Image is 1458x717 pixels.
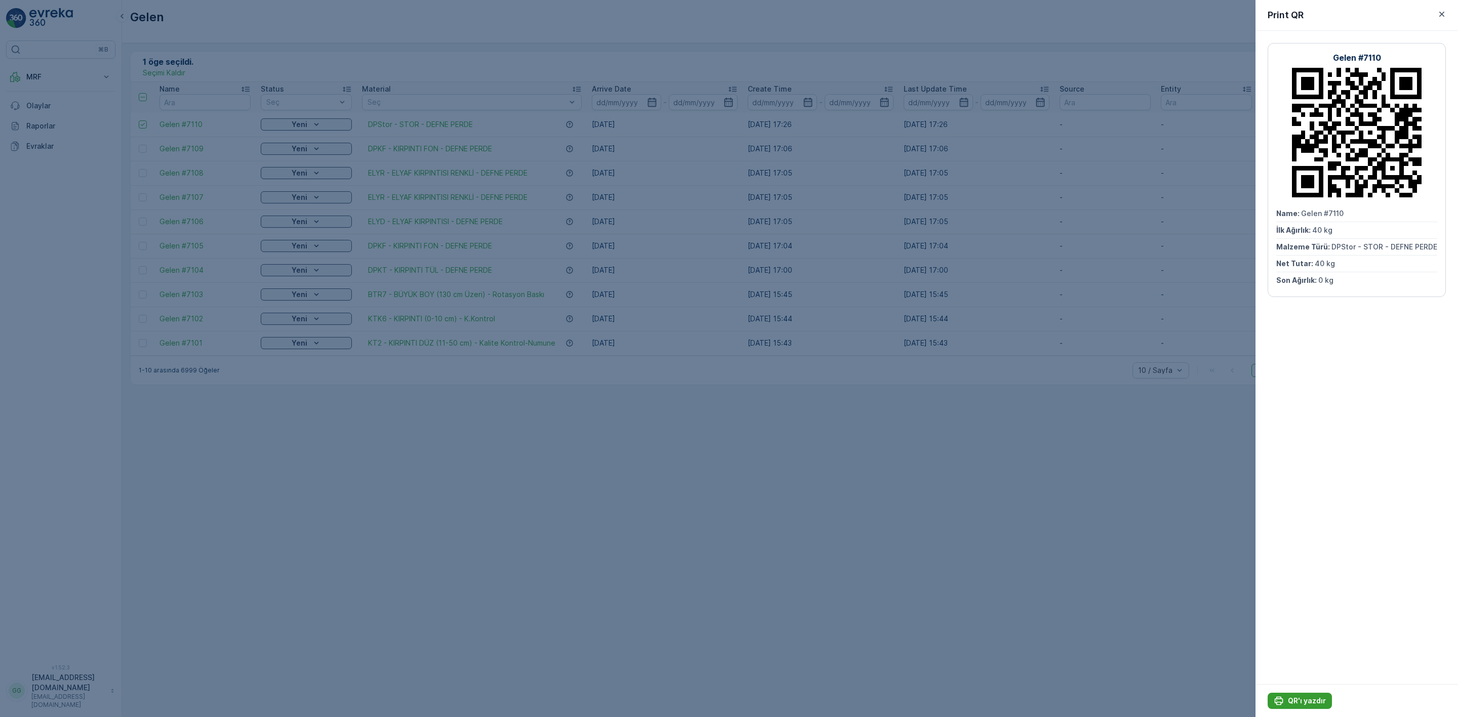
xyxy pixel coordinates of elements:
span: Malzeme Türü : [1276,242,1331,251]
p: Print QR [1268,8,1304,22]
span: 40 kg [1312,226,1332,234]
span: DPStor - STOR - DEFNE PERDE [1331,242,1437,251]
p: QR'ı yazdır [1288,696,1326,706]
span: Net Tutar : [1276,259,1315,268]
p: Gelen #7110 [1333,52,1381,64]
button: QR'ı yazdır [1268,693,1332,709]
span: 0 kg [1318,276,1333,284]
span: 40 kg [1315,259,1335,268]
span: İlk Ağırlık : [1276,226,1312,234]
span: Name : [1276,209,1301,218]
span: Son Ağırlık : [1276,276,1318,284]
span: Gelen #7110 [1301,209,1344,218]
